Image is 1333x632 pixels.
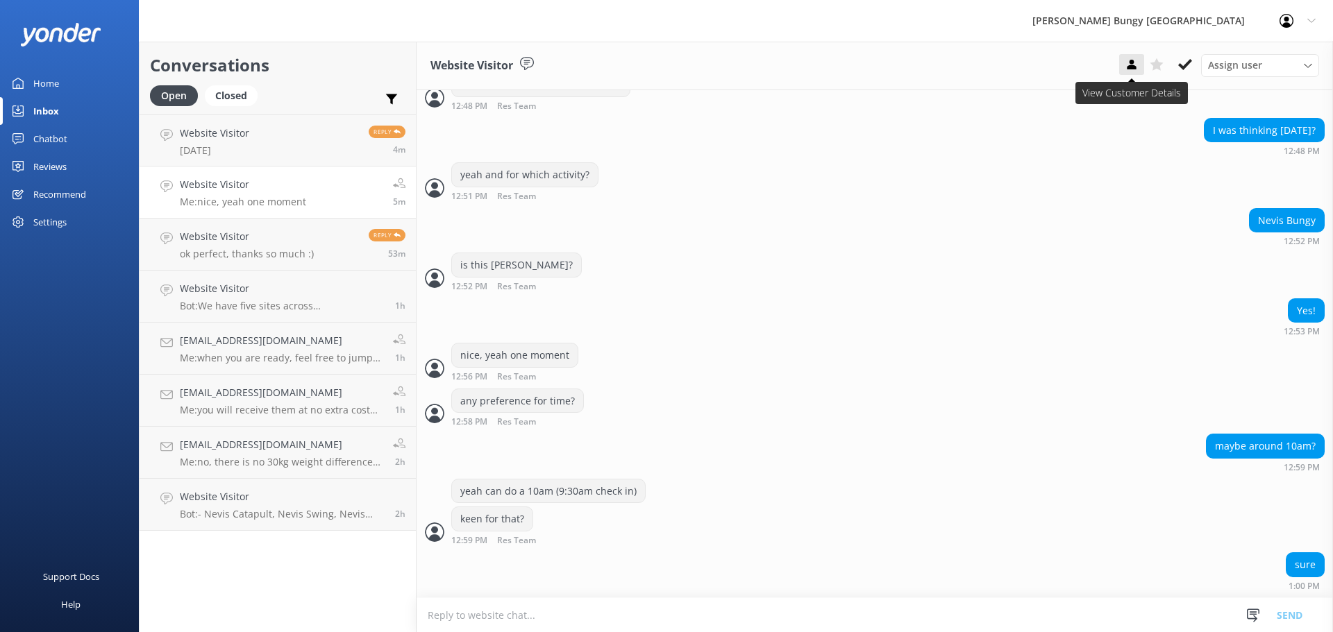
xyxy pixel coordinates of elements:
div: yeah and for which activity? [452,163,598,187]
div: nice, yeah one moment [452,343,578,367]
div: Nevis Bungy [1250,209,1324,232]
strong: 12:58 PM [451,418,487,427]
div: Inbox [33,97,59,125]
div: Reviews [33,153,67,180]
a: [EMAIL_ADDRESS][DOMAIN_NAME]Me:no, there is no 30kg weight difference requirement for the the Swi... [140,427,416,479]
div: yeah can do a 10am (9:30am check in) [452,479,645,503]
div: Chatbot [33,125,67,153]
h4: [EMAIL_ADDRESS][DOMAIN_NAME] [180,333,383,348]
span: Res Team [497,418,536,427]
p: [DATE] [180,144,249,157]
div: Recommend [33,180,86,208]
a: [EMAIL_ADDRESS][DOMAIN_NAME]Me:when you are ready, feel free to jump back on the chat (not email)... [140,323,416,375]
div: Assign User [1201,54,1319,76]
span: Reply [369,126,405,138]
h2: Conversations [150,52,405,78]
h3: Website Visitor [430,57,513,75]
div: Home [33,69,59,97]
h4: [EMAIL_ADDRESS][DOMAIN_NAME] [180,437,383,452]
span: 10:36am 18-Aug-2025 (UTC +12:00) Pacific/Auckland [395,508,405,520]
strong: 12:48 PM [1284,147,1320,155]
a: Website VisitorBot:We have five sites across [GEOGRAPHIC_DATA], located in [GEOGRAPHIC_DATA], [GE... [140,271,416,323]
div: 12:48pm 18-Aug-2025 (UTC +12:00) Pacific/Auckland [451,101,630,111]
div: I was thinking [DATE]? [1205,119,1324,142]
div: Yes! [1289,299,1324,323]
h4: Website Visitor [180,281,385,296]
span: 12:56pm 18-Aug-2025 (UTC +12:00) Pacific/Auckland [393,196,405,207]
a: Website VisitorBot:- Nevis Catapult, Nevis Swing, Nevis Bungy: Please allow 4 hours for all Nevis... [140,479,416,531]
div: 12:52pm 18-Aug-2025 (UTC +12:00) Pacific/Auckland [1249,236,1325,246]
a: [EMAIL_ADDRESS][DOMAIN_NAME]Me:you will receive them at no extra cost on the day1h [140,375,416,427]
span: Assign user [1208,58,1262,73]
div: sure [1286,553,1324,577]
img: yonder-white-logo.png [21,23,101,46]
div: keen for that? [452,507,533,531]
div: Help [61,590,81,618]
a: Website Visitor[DATE]Reply4m [140,114,416,166]
h4: Website Visitor [180,126,249,141]
p: Me: you will receive them at no extra cost on the day [180,404,383,416]
a: Open [150,87,205,103]
h4: Website Visitor [180,489,385,504]
strong: 12:51 PM [451,192,487,201]
div: 12:53pm 18-Aug-2025 (UTC +12:00) Pacific/Auckland [1284,326,1325,336]
h4: Website Visitor [180,177,306,192]
span: 10:40am 18-Aug-2025 (UTC +12:00) Pacific/Auckland [395,456,405,468]
div: Settings [33,208,67,236]
p: Me: when you are ready, feel free to jump back on the chat (not email) between 8:30am-5pm NZT, we... [180,352,383,364]
div: any preference for time? [452,389,583,413]
strong: 12:52 PM [451,282,487,291]
div: 12:56pm 18-Aug-2025 (UTC +12:00) Pacific/Auckland [451,371,581,382]
strong: 12:56 PM [451,373,487,382]
div: 12:59pm 18-Aug-2025 (UTC +12:00) Pacific/Auckland [451,535,581,545]
div: 12:59pm 18-Aug-2025 (UTC +12:00) Pacific/Auckland [1206,462,1325,472]
strong: 12:53 PM [1284,327,1320,336]
p: Bot: We have five sites across [GEOGRAPHIC_DATA], located in [GEOGRAPHIC_DATA], [GEOGRAPHIC_DATA]... [180,300,385,312]
span: 12:56pm 18-Aug-2025 (UTC +12:00) Pacific/Auckland [393,144,405,155]
span: Res Team [497,282,536,291]
div: 12:52pm 18-Aug-2025 (UTC +12:00) Pacific/Auckland [451,281,582,291]
strong: 12:52 PM [1284,237,1320,246]
div: 12:48pm 18-Aug-2025 (UTC +12:00) Pacific/Auckland [1204,146,1325,155]
span: 11:05am 18-Aug-2025 (UTC +12:00) Pacific/Auckland [395,352,405,364]
span: Res Team [497,373,536,382]
p: ok perfect, thanks so much :) [180,248,314,260]
a: Website VisitorMe:nice, yeah one moment5m [140,166,416,219]
span: 11:56am 18-Aug-2025 (UTC +12:00) Pacific/Auckland [395,300,405,311]
h4: Website Visitor [180,229,314,244]
a: Website Visitorok perfect, thanks so much :)Reply53m [140,219,416,271]
div: is this [PERSON_NAME]? [452,253,581,277]
p: Me: no, there is no 30kg weight difference requirement for the the Swing, provided you both are a... [180,456,383,468]
div: 01:00pm 18-Aug-2025 (UTC +12:00) Pacific/Auckland [1286,581,1325,590]
div: Support Docs [43,563,99,590]
div: Open [150,85,198,106]
strong: 12:59 PM [1284,463,1320,472]
span: Reply [369,229,405,241]
div: maybe around 10am? [1207,434,1324,458]
p: Me: nice, yeah one moment [180,196,306,208]
strong: 12:48 PM [451,102,487,111]
span: 11:04am 18-Aug-2025 (UTC +12:00) Pacific/Auckland [395,404,405,416]
h4: [EMAIL_ADDRESS][DOMAIN_NAME] [180,385,383,400]
p: Bot: - Nevis Catapult, Nevis Swing, Nevis Bungy: Please allow 4 hours for all Nevis activities. -... [180,508,385,520]
span: 12:07pm 18-Aug-2025 (UTC +12:00) Pacific/Auckland [388,248,405,259]
div: Closed [205,85,258,106]
span: Res Team [497,102,536,111]
span: Res Team [497,536,536,545]
span: Res Team [497,192,536,201]
strong: 12:59 PM [451,536,487,545]
div: 12:51pm 18-Aug-2025 (UTC +12:00) Pacific/Auckland [451,191,598,201]
strong: 1:00 PM [1289,582,1320,590]
div: 12:58pm 18-Aug-2025 (UTC +12:00) Pacific/Auckland [451,416,584,427]
a: Closed [205,87,265,103]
